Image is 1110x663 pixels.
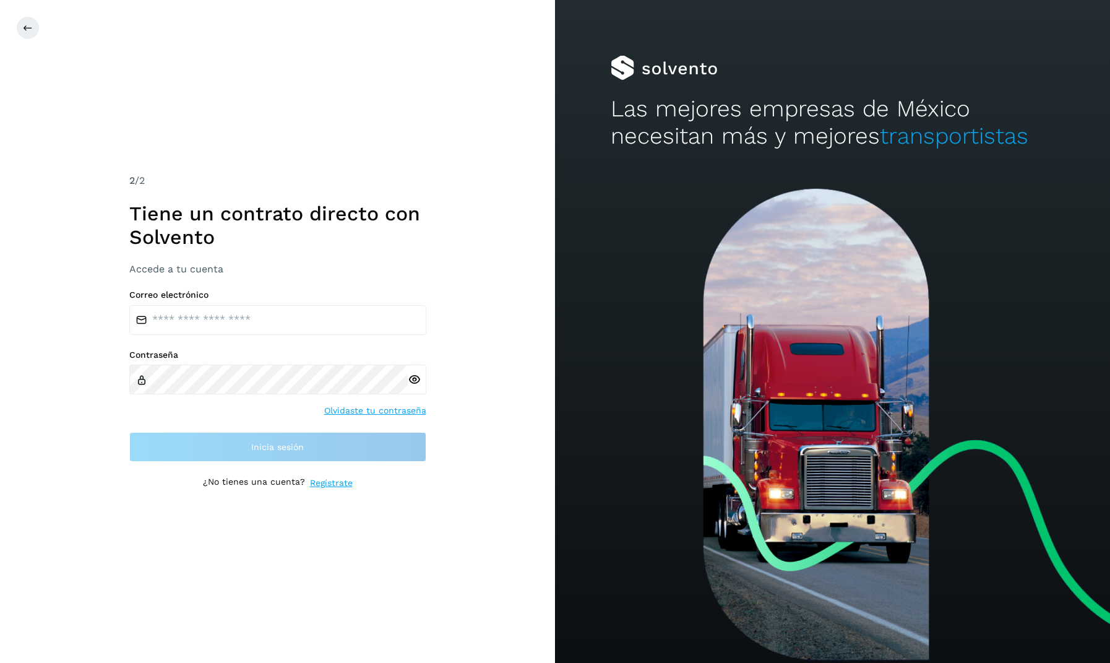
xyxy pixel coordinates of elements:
[129,350,426,360] label: Contraseña
[129,173,426,188] div: /2
[203,477,305,490] p: ¿No tienes una cuenta?
[611,95,1055,150] h2: Las mejores empresas de México necesitan más y mejores
[129,175,135,186] span: 2
[251,443,304,451] span: Inicia sesión
[129,202,426,249] h1: Tiene un contrato directo con Solvento
[324,404,426,417] a: Olvidaste tu contraseña
[129,263,426,275] h3: Accede a tu cuenta
[310,477,353,490] a: Regístrate
[129,290,426,300] label: Correo electrónico
[129,432,426,462] button: Inicia sesión
[880,123,1028,149] span: transportistas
